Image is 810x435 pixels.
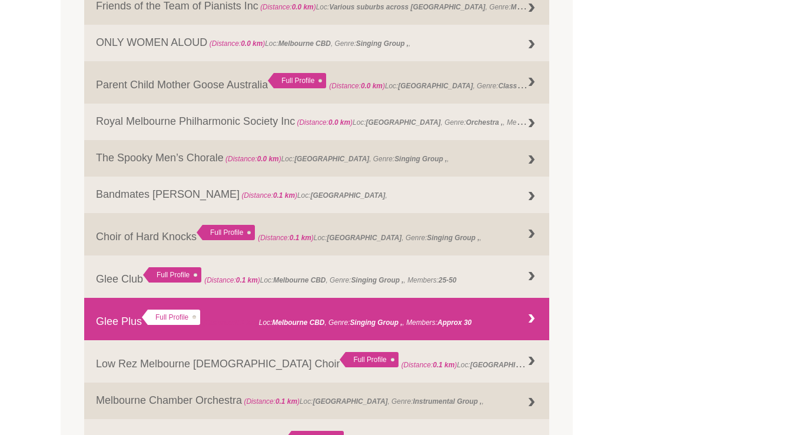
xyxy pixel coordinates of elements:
span: (Distance: ) [258,234,314,242]
strong: Melbourne CBD [273,276,326,284]
strong: [GEOGRAPHIC_DATA] [313,397,387,406]
strong: Melbourne CBD [278,39,331,48]
strong: 0.0 km [328,118,350,127]
strong: Singing Group , [350,318,402,327]
div: Full Profile [197,225,255,240]
span: (Distance: ) [210,39,265,48]
a: Glee Club Full Profile (Distance:0.1 km)Loc:Melbourne CBD, Genre:Singing Group ,, Members:25-50 [84,255,549,298]
strong: [GEOGRAPHIC_DATA] [470,358,545,370]
strong: [GEOGRAPHIC_DATA] [294,155,369,163]
strong: 0.1 km [236,276,258,284]
div: Full Profile [143,267,201,283]
strong: [GEOGRAPHIC_DATA] [398,82,473,90]
strong: Various suburbs across [GEOGRAPHIC_DATA] [329,3,485,11]
span: (Distance: ) [401,361,457,369]
span: (Distance: ) [203,318,259,327]
strong: Approx 30 [437,318,472,327]
a: Low Rez Melbourne [DEMOGRAPHIC_DATA] Choir Full Profile (Distance:0.1 km)Loc:[GEOGRAPHIC_DATA], G... [84,340,549,383]
a: Melbourne Chamber Orchestra (Distance:0.1 km)Loc:[GEOGRAPHIC_DATA], Genre:Instrumental Group ,, [84,383,549,419]
strong: 0.1 km [275,397,297,406]
strong: Orchestra , [466,118,503,127]
span: Loc: , Genre: , Members: [204,276,456,284]
strong: 0.0 km [257,155,279,163]
strong: Class Workshop , [498,79,557,91]
span: Loc: , Genre: , [242,397,484,406]
strong: 0.1 km [273,191,295,200]
strong: 25-50 [439,276,456,284]
strong: 0.0 km [361,82,383,90]
span: Loc: , [240,191,387,200]
span: Loc: , Genre: , Members: [203,318,472,327]
span: Loc: , Genre: , [207,39,410,48]
div: Full Profile [142,310,200,325]
strong: 0.0 km [241,39,263,48]
strong: Singing Group , [356,39,409,48]
strong: Singing Group , [351,276,403,284]
strong: 0.0 km [292,3,314,11]
span: (Distance: ) [225,155,281,163]
strong: Melbourne CBD [272,318,324,327]
a: Glee Plus Full Profile (Distance:0.1 km)Loc:Melbourne CBD, Genre:Singing Group ,, Members:Approx 30 [84,298,549,340]
a: Royal Melbourne Philharmonic Society Inc (Distance:0.0 km)Loc:[GEOGRAPHIC_DATA], Genre:Orchestra ... [84,104,549,140]
a: Parent Child Mother Goose Australia Full Profile (Distance:0.0 km)Loc:[GEOGRAPHIC_DATA], Genre:Cl... [84,61,549,104]
a: Bandmates [PERSON_NAME] (Distance:0.1 km)Loc:[GEOGRAPHIC_DATA], [84,177,549,213]
span: Loc: , Genre: , [329,79,559,91]
span: Loc: , Genre: , Members: [401,358,666,370]
strong: [GEOGRAPHIC_DATA] [366,118,441,127]
span: (Distance: ) [241,191,297,200]
span: Loc: , Genre: , [258,234,482,242]
span: (Distance: ) [204,276,260,284]
strong: 160 [538,118,550,127]
div: Full Profile [340,352,398,367]
strong: 0.1 km [433,361,454,369]
div: Full Profile [268,73,326,88]
strong: 0.1 km [235,318,257,327]
span: Loc: , Genre: , Members: [295,115,549,127]
span: Loc: , Genre: , [224,155,449,163]
span: (Distance: ) [244,397,300,406]
span: (Distance: ) [260,3,316,11]
a: The Spooky Men’s Chorale (Distance:0.0 km)Loc:[GEOGRAPHIC_DATA], Genre:Singing Group ,, [84,140,549,177]
strong: 0.1 km [290,234,311,242]
strong: Singing Group , [427,234,479,242]
strong: Singing Group , [394,155,447,163]
a: Choir of Hard Knocks Full Profile (Distance:0.1 km)Loc:[GEOGRAPHIC_DATA], Genre:Singing Group ,, [84,213,549,255]
span: (Distance: ) [297,118,353,127]
strong: [GEOGRAPHIC_DATA] [327,234,401,242]
strong: Instrumental Group , [413,397,482,406]
a: ONLY WOMEN ALOUD (Distance:0.0 km)Loc:Melbourne CBD, Genre:Singing Group ,, [84,25,549,61]
strong: [GEOGRAPHIC_DATA] [310,191,385,200]
span: (Distance: ) [329,82,385,90]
